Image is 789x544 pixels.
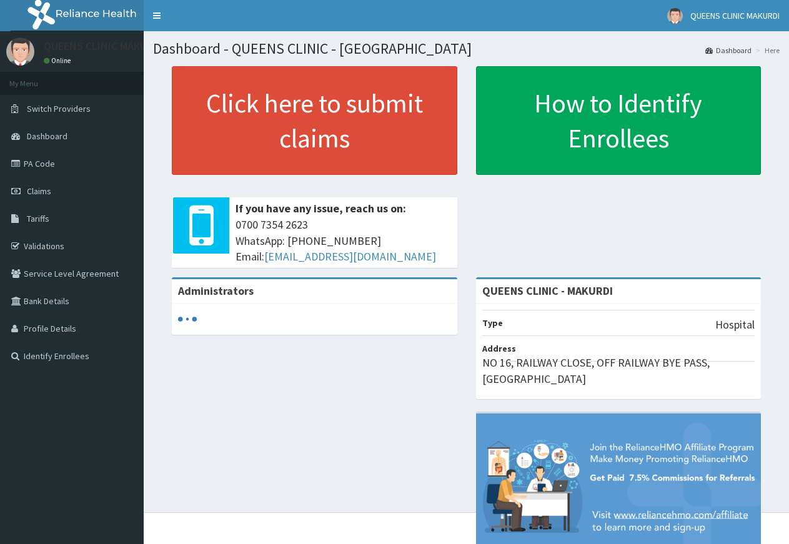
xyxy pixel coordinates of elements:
[264,249,436,264] a: [EMAIL_ADDRESS][DOMAIN_NAME]
[44,56,74,65] a: Online
[236,217,451,265] span: 0700 7354 2623 WhatsApp: [PHONE_NUMBER] Email:
[27,185,51,197] span: Claims
[178,284,254,298] b: Administrators
[715,317,755,333] p: Hospital
[236,201,406,215] b: If you have any issue, reach us on:
[178,310,197,329] svg: audio-loading
[27,131,67,142] span: Dashboard
[44,41,163,52] p: QUEENS CLINIC MAKURDI
[482,343,516,354] b: Address
[6,37,34,66] img: User Image
[482,317,503,329] b: Type
[482,355,755,387] p: NO 16, RAILWAY CLOSE, OFF RAILWAY BYE PASS, [GEOGRAPHIC_DATA]
[153,41,780,57] h1: Dashboard - QUEENS CLINIC - [GEOGRAPHIC_DATA]
[27,103,91,114] span: Switch Providers
[27,213,49,224] span: Tariffs
[476,66,762,175] a: How to Identify Enrollees
[705,45,752,56] a: Dashboard
[667,8,683,24] img: User Image
[172,66,457,175] a: Click here to submit claims
[482,284,613,298] strong: QUEENS CLINIC - MAKURDI
[690,10,780,21] span: QUEENS CLINIC MAKURDI
[753,45,780,56] li: Here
